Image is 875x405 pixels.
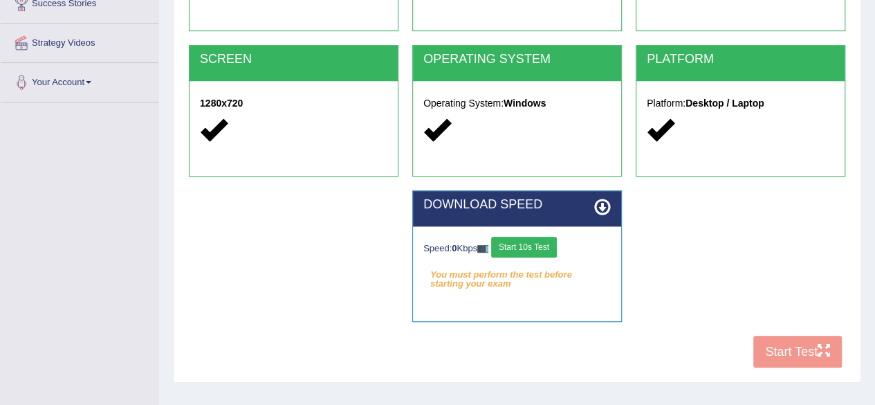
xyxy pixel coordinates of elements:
[504,98,546,109] strong: Windows
[491,237,557,258] button: Start 10s Test
[200,53,387,66] h2: SCREEN
[1,24,158,58] a: Strategy Videos
[647,53,834,66] h2: PLATFORM
[423,198,611,212] h2: DOWNLOAD SPEED
[647,98,834,109] h5: Platform:
[452,243,457,253] strong: 0
[423,98,611,109] h5: Operating System:
[477,245,488,253] img: ajax-loader-fb-connection.gif
[200,98,243,109] strong: 1280x720
[685,98,764,109] strong: Desktop / Laptop
[423,264,611,285] em: You must perform the test before starting your exam
[423,53,611,66] h2: OPERATING SYSTEM
[423,237,611,261] div: Speed: Kbps
[1,63,158,98] a: Your Account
